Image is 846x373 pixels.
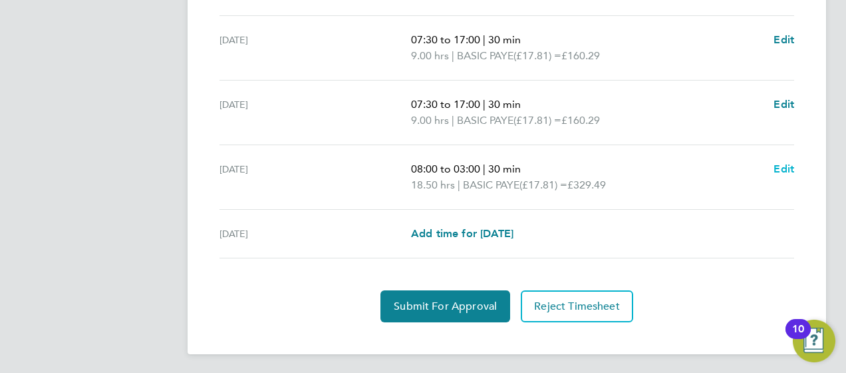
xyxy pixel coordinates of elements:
span: 30 min [488,98,521,111]
span: (£17.81) = [513,49,561,62]
span: (£17.81) = [519,179,567,191]
span: (£17.81) = [513,114,561,127]
span: | [452,49,454,62]
span: £160.29 [561,114,600,127]
span: £329.49 [567,179,606,191]
span: 9.00 hrs [411,114,449,127]
div: [DATE] [219,97,411,129]
div: [DATE] [219,161,411,193]
span: 18.50 hrs [411,179,455,191]
button: Submit For Approval [380,290,510,322]
span: | [483,98,486,111]
span: | [483,163,486,175]
span: 07:30 to 17:00 [411,33,480,46]
span: Edit [774,98,794,111]
span: Submit For Approval [394,300,497,313]
a: Edit [774,161,794,177]
button: Open Resource Center, 10 new notifications [793,320,835,362]
span: 30 min [488,163,521,175]
span: 07:30 to 17:00 [411,98,480,111]
span: 9.00 hrs [411,49,449,62]
span: BASIC PAYE [457,113,513,129]
div: [DATE] [219,32,411,64]
span: | [452,114,454,127]
span: | [483,33,486,46]
span: 08:00 to 03:00 [411,163,480,175]
span: | [458,179,460,191]
span: 30 min [488,33,521,46]
span: BASIC PAYE [463,177,519,193]
button: Reject Timesheet [521,290,633,322]
a: Edit [774,97,794,113]
span: £160.29 [561,49,600,62]
div: [DATE] [219,226,411,242]
span: BASIC PAYE [457,48,513,64]
span: Edit [774,163,794,175]
span: Edit [774,33,794,46]
div: 10 [792,329,804,346]
span: Add time for [DATE] [411,227,513,240]
span: Reject Timesheet [534,300,620,313]
a: Add time for [DATE] [411,226,513,242]
a: Edit [774,32,794,48]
